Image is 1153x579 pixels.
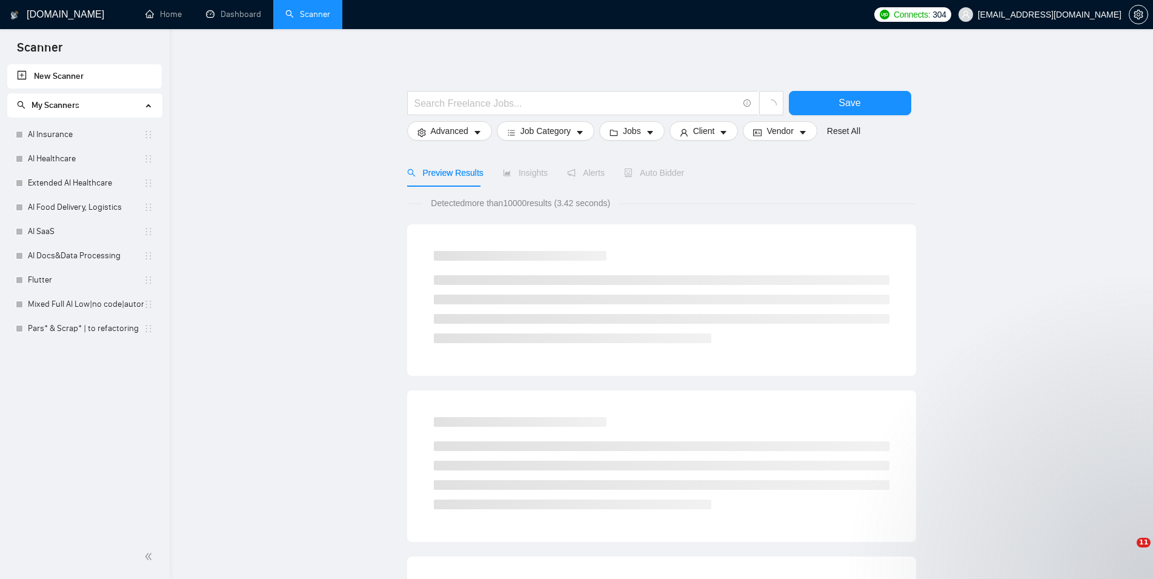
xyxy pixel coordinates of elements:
input: Search Freelance Jobs... [414,96,738,111]
span: Alerts [567,168,605,178]
span: notification [567,169,576,177]
button: settingAdvancedcaret-down [407,121,492,141]
li: AI SaaS [7,219,162,244]
span: loading [766,99,777,110]
span: info-circle [743,99,751,107]
span: holder [144,251,153,261]
span: holder [144,227,153,236]
span: holder [144,275,153,285]
li: Mixed Full AI Low|no code|automations [7,292,162,316]
li: Pars* & Scrap* | to refactoring [7,316,162,341]
li: Extended AI Healthcare [7,171,162,195]
li: Flutter [7,268,162,292]
span: caret-down [799,128,807,137]
a: homeHome [145,9,182,19]
li: AI Docs&Data Processing [7,244,162,268]
span: user [962,10,970,19]
a: AI Docs&Data Processing [28,244,144,268]
span: My Scanners [17,100,79,110]
span: Client [693,124,715,138]
a: Pars* & Scrap* | to refactoring [28,316,144,341]
li: AI Healthcare [7,147,162,171]
span: Vendor [766,124,793,138]
span: caret-down [719,128,728,137]
button: userClientcaret-down [670,121,739,141]
span: My Scanners [32,100,79,110]
a: dashboardDashboard [206,9,261,19]
span: double-left [144,551,156,563]
span: user [680,128,688,137]
span: 11 [1137,538,1151,547]
span: search [407,169,416,177]
span: Preview Results [407,168,483,178]
a: setting [1129,10,1148,19]
span: setting [417,128,426,137]
a: searchScanner [285,9,330,19]
span: robot [624,169,633,177]
button: folderJobscaret-down [599,121,665,141]
li: New Scanner [7,64,162,89]
span: search [17,101,25,109]
span: folder [610,128,618,137]
span: holder [144,178,153,188]
a: AI Food Delivery, Logistics [28,195,144,219]
button: barsJob Categorycaret-down [497,121,594,141]
a: AI Healthcare [28,147,144,171]
a: New Scanner [17,64,152,89]
li: AI Food Delivery, Logistics [7,195,162,219]
span: Save [839,95,860,110]
span: Jobs [623,124,641,138]
button: idcardVendorcaret-down [743,121,817,141]
span: area-chart [503,169,511,177]
span: Auto Bidder [624,168,684,178]
span: holder [144,130,153,139]
span: Connects: [894,8,930,21]
span: holder [144,300,153,309]
span: Job Category [520,124,571,138]
a: AI SaaS [28,219,144,244]
a: Extended AI Healthcare [28,171,144,195]
a: Reset All [827,124,860,138]
span: holder [144,202,153,212]
span: bars [507,128,516,137]
img: logo [10,5,19,25]
span: caret-down [646,128,654,137]
a: Flutter [28,268,144,292]
img: upwork-logo.png [880,10,889,19]
button: setting [1129,5,1148,24]
span: idcard [753,128,762,137]
span: Advanced [431,124,468,138]
button: Save [789,91,911,115]
span: caret-down [473,128,482,137]
span: Insights [503,168,548,178]
span: holder [144,324,153,333]
a: Mixed Full AI Low|no code|automations [28,292,144,316]
li: AI Insurance [7,122,162,147]
span: holder [144,154,153,164]
span: caret-down [576,128,584,137]
span: Scanner [7,39,72,64]
iframe: Intercom live chat [1112,538,1141,567]
span: 304 [932,8,946,21]
span: Detected more than 10000 results (3.42 seconds) [422,196,619,210]
a: AI Insurance [28,122,144,147]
